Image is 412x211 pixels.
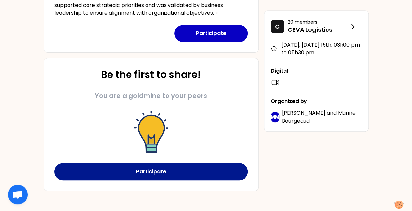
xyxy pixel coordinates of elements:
[271,97,362,105] p: Organized by
[271,41,362,57] div: [DATE], [DATE] 15th , 03h00 pm to 05h30 pm
[288,25,349,34] p: CEVA Logistics
[275,22,280,31] p: C
[101,69,201,81] h1: Be the first to share!
[271,114,279,120] p: MM
[8,185,28,204] div: Open chat
[282,109,356,125] span: Marine Bourgeaud
[54,163,248,180] button: Participate
[174,25,248,42] button: Participate
[282,109,325,117] span: [PERSON_NAME]
[95,91,207,100] h2: You are a goldmine to your peers
[271,67,362,75] p: Digital
[288,19,349,25] p: 20 members
[282,109,362,125] p: and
